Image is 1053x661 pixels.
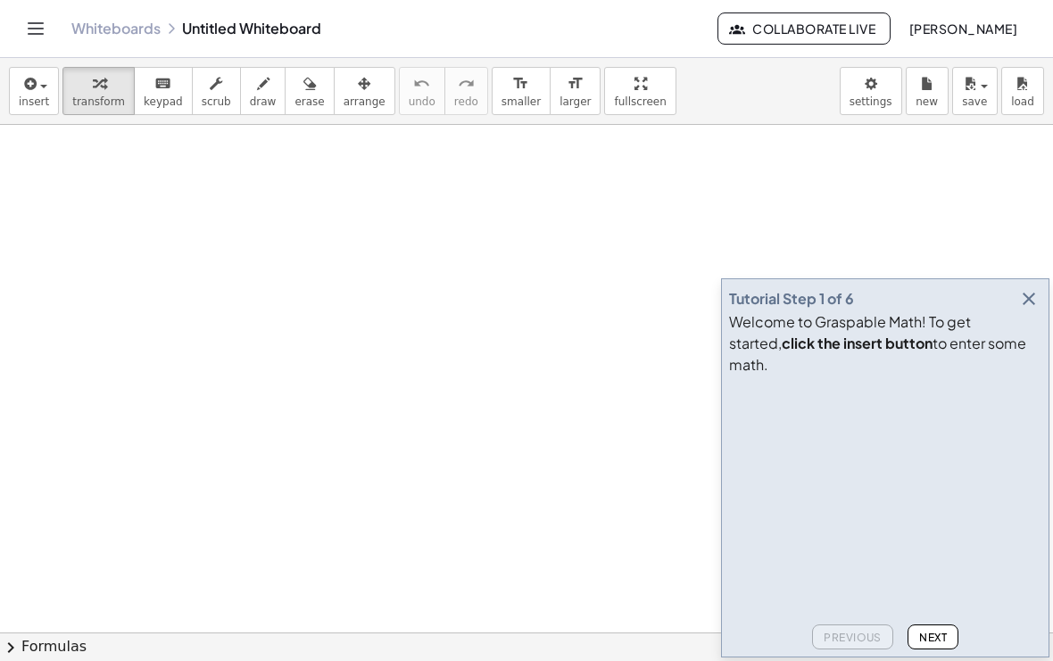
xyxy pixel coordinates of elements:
[458,73,475,95] i: redo
[782,334,933,352] b: click the insert button
[1001,67,1044,115] button: load
[454,95,478,108] span: redo
[604,67,676,115] button: fullscreen
[840,67,902,115] button: settings
[567,73,584,95] i: format_size
[908,624,958,649] button: Next
[144,95,183,108] span: keypad
[202,95,231,108] span: scrub
[399,67,445,115] button: undoundo
[250,95,277,108] span: draw
[717,12,891,45] button: Collaborate Live
[729,311,1041,376] div: Welcome to Graspable Math! To get started, to enter some math.
[134,67,193,115] button: keyboardkeypad
[192,67,241,115] button: scrub
[916,95,938,108] span: new
[560,95,591,108] span: larger
[62,67,135,115] button: transform
[9,67,59,115] button: insert
[294,95,324,108] span: erase
[444,67,488,115] button: redoredo
[919,631,947,644] span: Next
[19,95,49,108] span: insert
[908,21,1017,37] span: [PERSON_NAME]
[72,95,125,108] span: transform
[492,67,551,115] button: format_sizesmaller
[550,67,601,115] button: format_sizelarger
[71,20,161,37] a: Whiteboards
[512,73,529,95] i: format_size
[733,21,875,37] span: Collaborate Live
[21,14,50,43] button: Toggle navigation
[285,67,334,115] button: erase
[1011,95,1034,108] span: load
[894,12,1032,45] button: [PERSON_NAME]
[729,288,854,310] div: Tutorial Step 1 of 6
[344,95,386,108] span: arrange
[850,95,892,108] span: settings
[962,95,987,108] span: save
[240,67,286,115] button: draw
[413,73,430,95] i: undo
[614,95,666,108] span: fullscreen
[502,95,541,108] span: smaller
[906,67,949,115] button: new
[952,67,998,115] button: save
[154,73,171,95] i: keyboard
[334,67,395,115] button: arrange
[409,95,435,108] span: undo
